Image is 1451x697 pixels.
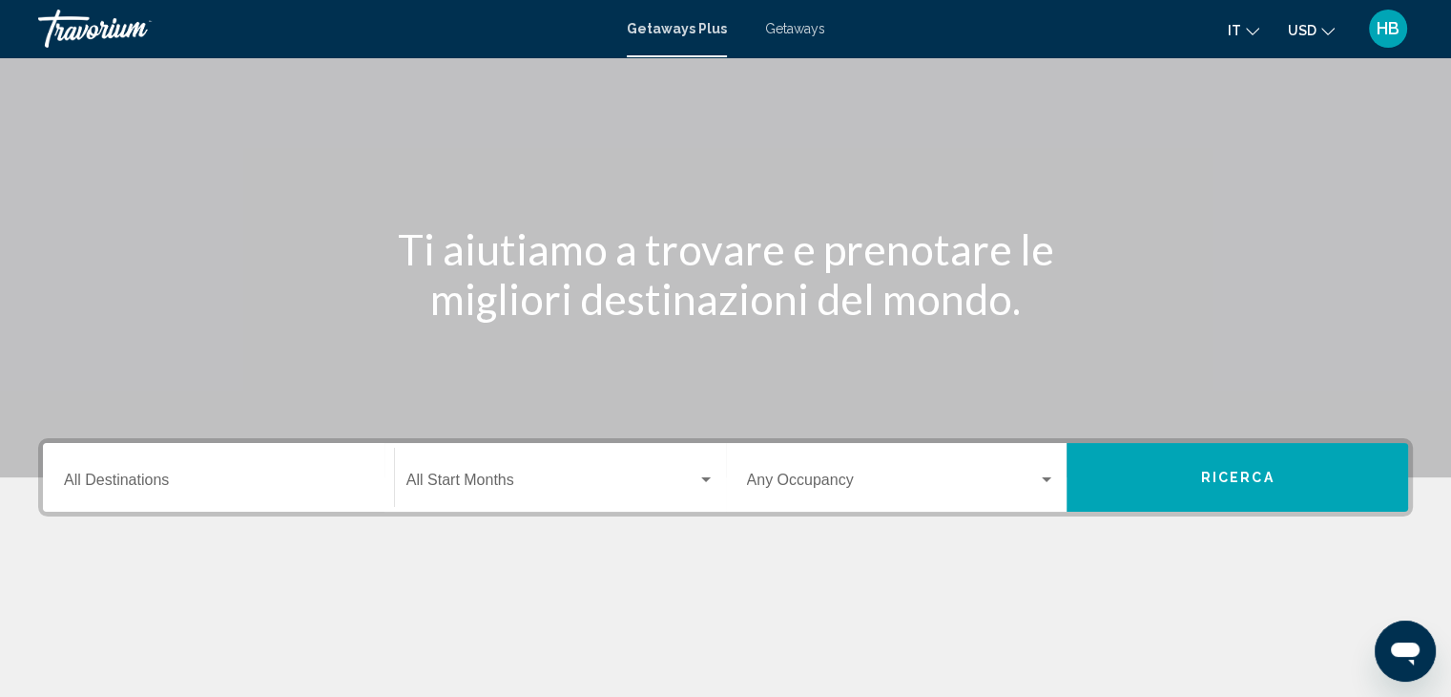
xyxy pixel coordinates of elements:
[38,10,608,48] a: Travorium
[1067,443,1408,512] button: Ricerca
[368,224,1084,324] h1: Ti aiutiamo a trovare e prenotare le migliori destinazioni del mondo.
[1228,23,1241,38] span: it
[1228,16,1259,44] button: Change language
[1201,471,1275,486] span: Ricerca
[1377,19,1399,38] span: HB
[1375,621,1436,682] iframe: Кнопка запуска окна обмена сообщениями
[765,21,825,36] a: Getaways
[1288,23,1316,38] span: USD
[43,443,1408,512] div: Search widget
[1288,16,1335,44] button: Change currency
[1363,9,1413,49] button: User Menu
[627,21,727,36] a: Getaways Plus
